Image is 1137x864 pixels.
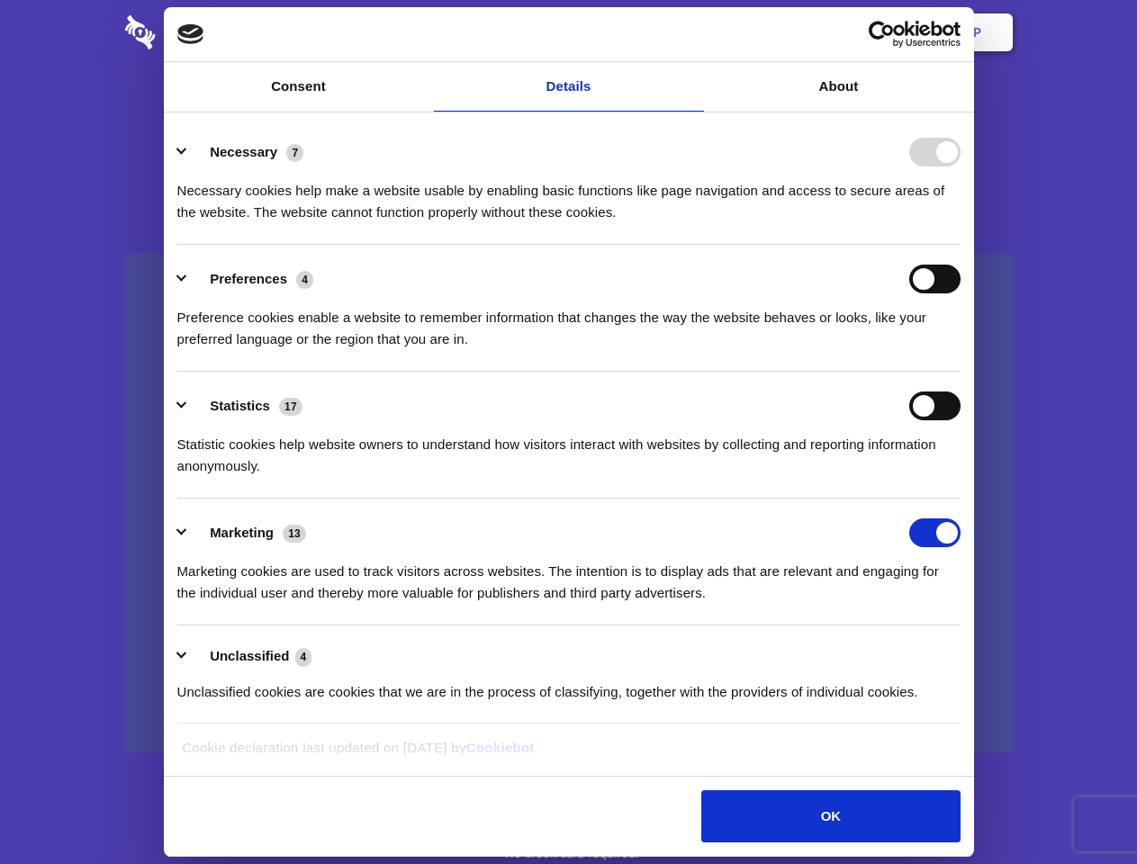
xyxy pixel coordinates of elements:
img: logo [177,24,204,44]
button: Preferences (4) [177,265,325,293]
button: Marketing (13) [177,518,318,547]
button: OK [701,790,960,842]
a: Cookiebot [466,740,535,755]
label: Preferences [210,271,287,286]
button: Statistics (17) [177,391,314,420]
span: 17 [279,398,302,416]
div: Unclassified cookies are cookies that we are in the process of classifying, together with the pro... [177,668,961,703]
div: Marketing cookies are used to track visitors across websites. The intention is to display ads tha... [177,547,961,604]
a: Usercentrics Cookiebot - opens in a new window [803,21,961,48]
h1: Eliminate Slack Data Loss. [125,81,1013,146]
span: 4 [295,648,312,666]
span: 4 [296,271,313,289]
a: Consent [164,62,434,112]
button: Unclassified (4) [177,645,323,668]
button: Necessary (7) [177,138,315,166]
div: Statistic cookies help website owners to understand how visitors interact with websites by collec... [177,420,961,477]
h4: Auto-redaction of sensitive data, encrypted data sharing and self-destructing private chats. Shar... [125,164,1013,223]
a: Wistia video thumbnail [125,254,1013,753]
div: Preference cookies enable a website to remember information that changes the way the website beha... [177,293,961,350]
img: logo-wordmark-white-trans-d4663122ce5f474addd5e946df7df03e33cb6a1c49d2221995e7729f52c070b2.svg [125,15,279,49]
div: Necessary cookies help make a website usable by enabling basic functions like page navigation and... [177,166,961,223]
span: 13 [283,525,306,543]
div: Cookie declaration last updated on [DATE] by [168,737,969,772]
label: Statistics [210,398,270,413]
a: Pricing [528,4,607,60]
a: Contact [730,4,813,60]
a: Details [434,62,704,112]
a: Login [817,4,895,60]
a: About [704,62,974,112]
span: 7 [286,144,303,162]
label: Marketing [210,525,274,540]
label: Necessary [210,144,277,159]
